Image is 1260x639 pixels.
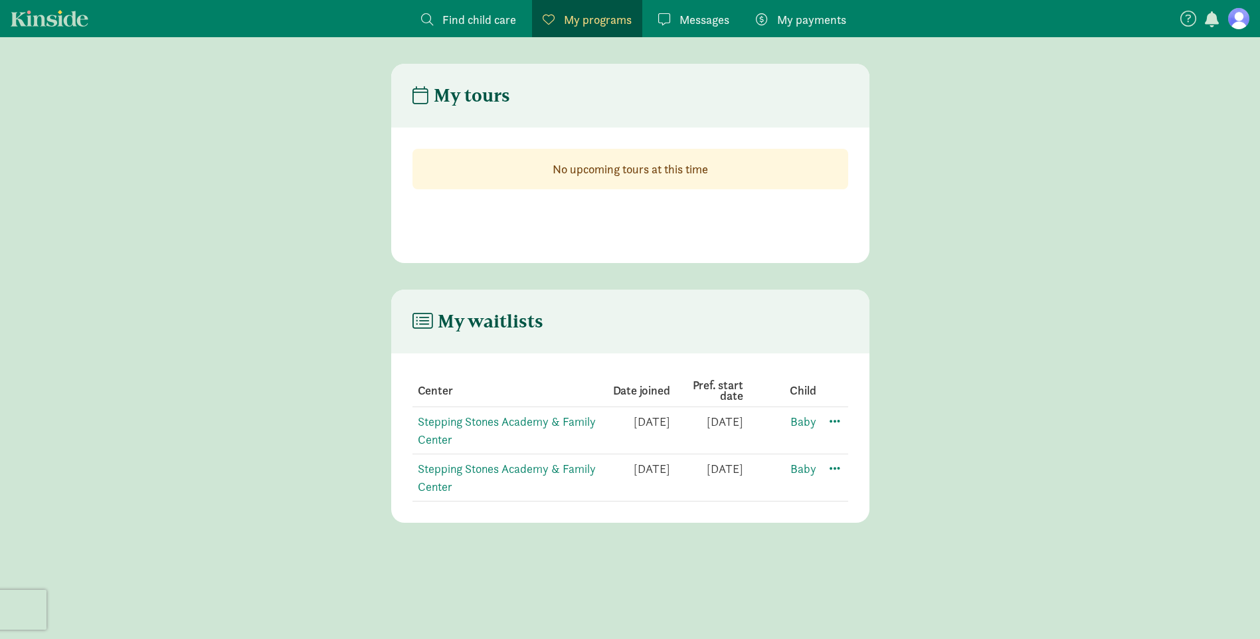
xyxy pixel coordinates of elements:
td: [DATE] [597,407,670,454]
td: [DATE] [597,454,670,502]
a: Kinside [11,10,88,27]
th: Child [743,375,816,407]
td: [DATE] [670,454,743,502]
span: My programs [564,11,632,29]
h4: My tours [412,85,510,106]
span: Messages [679,11,729,29]
strong: No upcoming tours at this time [553,161,708,177]
a: Baby [790,461,816,476]
a: Stepping Stones Academy & Family Center [418,461,596,494]
span: My payments [777,11,846,29]
th: Center [412,375,597,407]
a: Stepping Stones Academy & Family Center [418,414,596,447]
h4: My waitlists [412,311,543,332]
th: Pref. start date [670,375,743,407]
th: Date joined [597,375,670,407]
a: Baby [790,414,816,429]
td: [DATE] [670,407,743,454]
span: Find child care [442,11,516,29]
